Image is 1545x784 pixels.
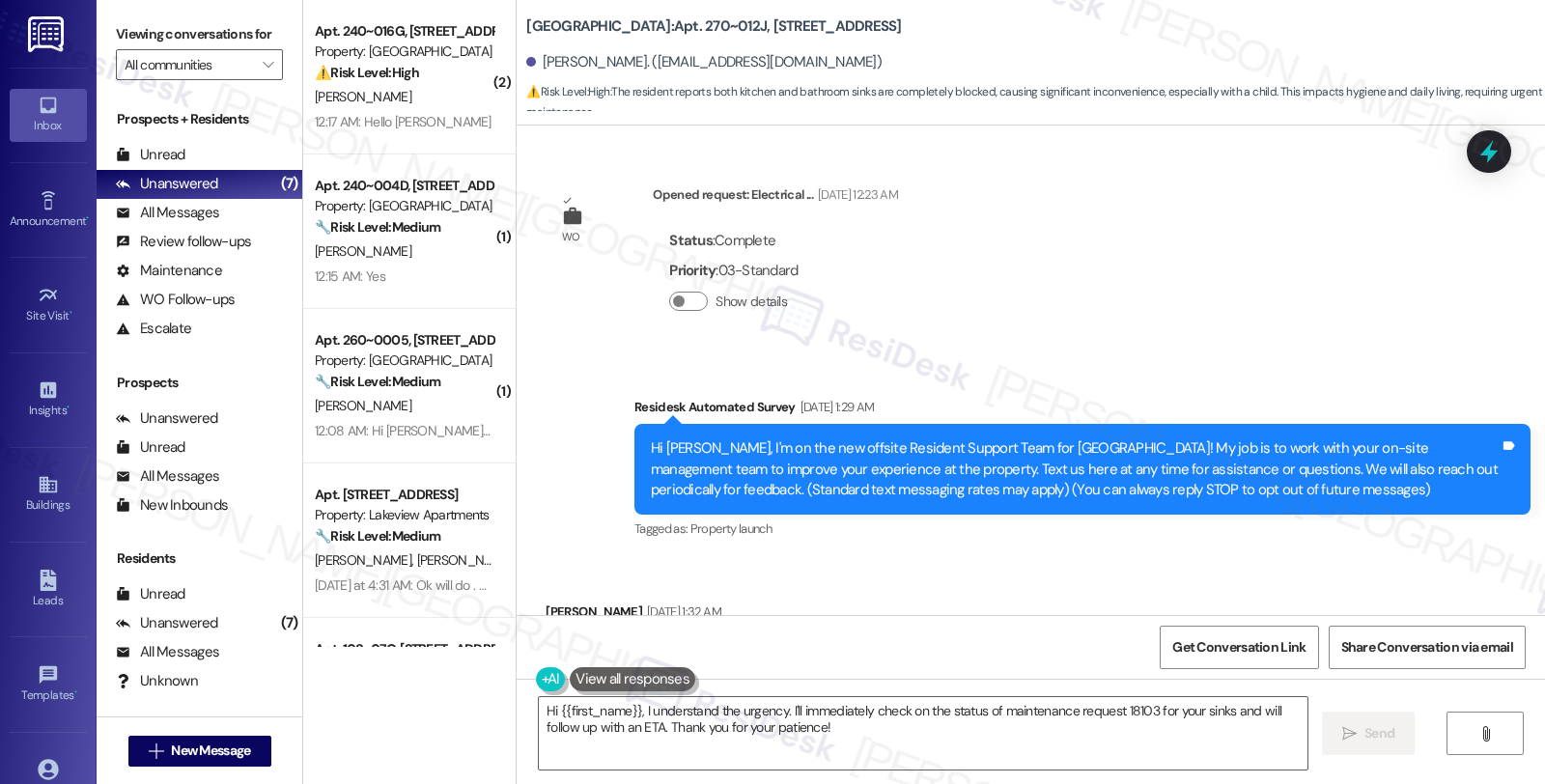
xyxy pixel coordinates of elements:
[116,642,219,662] div: All Messages
[116,408,218,429] div: Unanswered
[67,401,70,414] span: •
[669,231,713,250] b: Status
[116,584,185,604] div: Unread
[1342,726,1357,742] i: 
[149,743,163,759] i: 
[315,639,493,659] div: Apt. 108~07O, [STREET_ADDRESS]
[653,184,898,211] div: Opened request: Electrical ...
[28,16,68,52] img: ResiDesk Logo
[116,145,185,165] div: Unread
[86,211,89,225] span: •
[315,64,419,81] strong: ⚠️ Risk Level: High
[315,397,411,414] span: [PERSON_NAME]
[669,226,798,256] div: : Complete
[171,741,250,761] span: New Message
[276,608,303,638] div: (7)
[116,466,219,487] div: All Messages
[526,16,901,37] b: [GEOGRAPHIC_DATA]: Apt. 270~012J, [STREET_ADDRESS]
[669,256,798,286] div: : 03-Standard
[796,397,875,417] div: [DATE] 1:29 AM
[116,261,222,281] div: Maintenance
[116,232,251,252] div: Review follow-ups
[315,21,493,42] div: Apt. 240~016G, [STREET_ADDRESS]
[315,505,493,525] div: Property: Lakeview Apartments
[116,671,198,691] div: Unknown
[74,686,77,699] span: •
[125,49,252,80] input: All communities
[634,397,1531,424] div: Residesk Automated Survey
[315,350,493,371] div: Property: [GEOGRAPHIC_DATA]
[315,218,440,236] strong: 🔧 Risk Level: Medium
[716,292,787,312] label: Show details
[315,576,684,594] div: [DATE] at 4:31 AM: Ok will do . Hopefully he will resolve it by [DATE] .
[526,52,882,72] div: [PERSON_NAME]. ([EMAIL_ADDRESS][DOMAIN_NAME])
[526,84,609,99] strong: ⚠️ Risk Level: High
[116,19,283,49] label: Viewing conversations for
[315,242,411,260] span: [PERSON_NAME]
[1364,723,1394,743] span: Send
[315,88,411,105] span: [PERSON_NAME]
[315,330,493,350] div: Apt. 260~0005, [STREET_ADDRESS]
[315,422,1427,439] div: 12:08 AM: Hi [PERSON_NAME] this is [PERSON_NAME] [STREET_ADDRESS] my dishwasher is not working I ...
[315,42,493,62] div: Property: [GEOGRAPHIC_DATA]
[10,658,87,711] a: Templates •
[690,520,772,537] span: Property launch
[10,89,87,141] a: Inbox
[276,169,303,199] div: (7)
[1329,626,1526,669] button: Share Conversation via email
[116,203,219,223] div: All Messages
[116,290,235,310] div: WO Follow-ups
[263,57,273,72] i: 
[128,736,271,767] button: New Message
[70,306,72,320] span: •
[97,373,302,393] div: Prospects
[642,602,721,622] div: [DATE] 1:32 AM
[97,548,302,569] div: Residents
[1160,626,1318,669] button: Get Conversation Link
[315,485,493,505] div: Apt. [STREET_ADDRESS]
[651,438,1500,500] div: Hi [PERSON_NAME], I'm on the new offsite Resident Support Team for [GEOGRAPHIC_DATA]! My job is t...
[417,551,514,569] span: [PERSON_NAME]
[1322,712,1416,755] button: Send
[546,602,720,629] div: [PERSON_NAME]
[116,437,185,458] div: Unread
[634,515,1531,543] div: Tagged as:
[315,527,440,545] strong: 🔧 Risk Level: Medium
[315,113,492,130] div: 12:17 AM: Hello [PERSON_NAME]
[813,184,898,205] div: [DATE] 12:23 AM
[1341,637,1513,658] span: Share Conversation via email
[10,468,87,520] a: Buildings
[116,613,218,633] div: Unanswered
[315,551,417,569] span: [PERSON_NAME]
[10,374,87,426] a: Insights •
[116,495,228,516] div: New Inbounds
[1172,637,1306,658] span: Get Conversation Link
[10,279,87,331] a: Site Visit •
[562,227,580,247] div: WO
[539,697,1307,770] textarea: Hi {{first_name}}, I understand the urgency. I'll immediately check on the status of maintenance ...
[116,174,218,194] div: Unanswered
[669,261,716,280] b: Priority
[97,109,302,129] div: Prospects + Residents
[116,319,191,339] div: Escalate
[315,373,440,390] strong: 🔧 Risk Level: Medium
[315,267,385,285] div: 12:15 AM: Yes
[1478,726,1493,742] i: 
[526,82,1545,124] span: : The resident reports both kitchen and bathroom sinks are completely blocked, causing significan...
[315,176,493,196] div: Apt. 240~004D, [STREET_ADDRESS]
[315,196,493,216] div: Property: [GEOGRAPHIC_DATA]
[10,564,87,616] a: Leads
